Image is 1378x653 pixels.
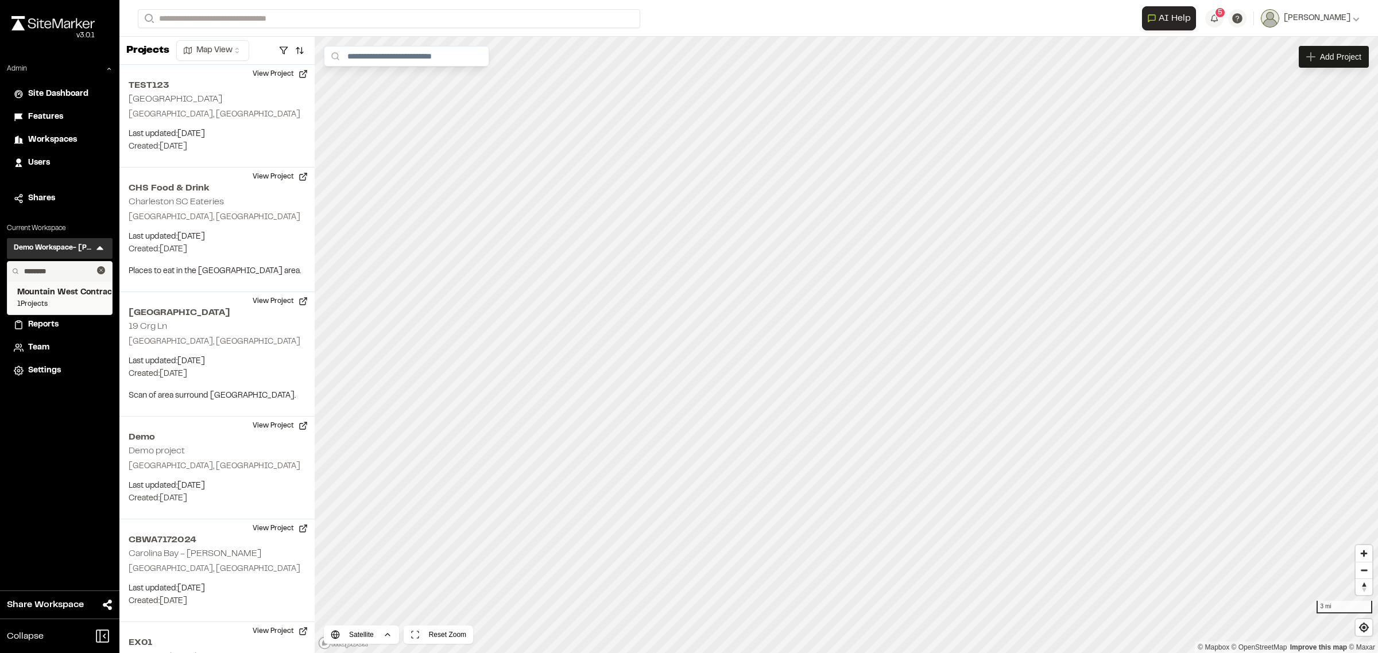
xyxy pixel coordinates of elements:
[17,299,102,309] span: 1 Projects
[129,550,261,558] h2: Carolina Bay - [PERSON_NAME]
[129,460,305,473] p: [GEOGRAPHIC_DATA], [GEOGRAPHIC_DATA]
[129,492,305,505] p: Created: [DATE]
[129,141,305,153] p: Created: [DATE]
[1218,7,1222,18] span: 5
[28,364,61,377] span: Settings
[14,88,106,100] a: Site Dashboard
[129,322,167,331] h2: 19 Crg Ln
[7,223,113,234] p: Current Workspace
[1290,643,1347,651] a: Map feedback
[129,306,305,320] h2: [GEOGRAPHIC_DATA]
[1356,562,1372,578] button: Zoom out
[129,533,305,547] h2: CBWA7172024
[129,231,305,243] p: Last updated: [DATE]
[129,336,305,348] p: [GEOGRAPHIC_DATA], [GEOGRAPHIC_DATA]
[14,134,106,146] a: Workspaces
[129,95,222,103] h2: [GEOGRAPHIC_DATA]
[28,341,49,354] span: Team
[1142,6,1196,30] button: Open AI Assistant
[1284,12,1350,25] span: [PERSON_NAME]
[14,364,106,377] a: Settings
[404,625,473,644] button: Reset Zoom
[1261,9,1360,28] button: [PERSON_NAME]
[129,595,305,608] p: Created: [DATE]
[129,582,305,595] p: Last updated: [DATE]
[129,198,224,206] h2: Charleston SC Eateries
[1356,619,1372,636] button: Find my location
[129,430,305,444] h2: Demo
[129,355,305,368] p: Last updated: [DATE]
[28,111,63,123] span: Features
[129,128,305,141] p: Last updated: [DATE]
[14,157,106,169] a: Users
[1142,6,1201,30] div: Open AI Assistant
[17,286,102,309] a: Mountain West Contractors1Projects
[14,192,106,205] a: Shares
[1261,9,1279,28] img: User
[1356,562,1372,578] span: Zoom out
[129,108,305,121] p: [GEOGRAPHIC_DATA], [GEOGRAPHIC_DATA]
[1356,545,1372,562] button: Zoom in
[1198,643,1229,651] a: Mapbox
[28,134,77,146] span: Workspaces
[129,636,305,650] h2: EX01
[324,625,399,644] button: Satellite
[129,390,305,402] p: Scan of area surround [GEOGRAPHIC_DATA].
[246,292,315,310] button: View Project
[7,629,44,643] span: Collapse
[318,636,369,650] a: Mapbox logo
[129,181,305,195] h2: CHS Food & Drink
[7,64,27,74] p: Admin
[28,192,55,205] span: Shares
[17,286,102,299] span: Mountain West Contractors
[11,30,95,41] div: Oh geez...please don't...
[1205,9,1224,28] button: 5
[138,9,158,28] button: Search
[129,368,305,380] p: Created: [DATE]
[129,243,305,256] p: Created: [DATE]
[246,519,315,538] button: View Project
[28,88,88,100] span: Site Dashboard
[28,318,59,331] span: Reports
[129,447,185,455] h2: Demo project
[7,598,84,612] span: Share Workspace
[14,318,106,331] a: Reports
[126,43,169,59] p: Projects
[246,622,315,640] button: View Project
[246,65,315,83] button: View Project
[1159,11,1191,25] span: AI Help
[1320,51,1361,63] span: Add Project
[1317,601,1372,613] div: 3 mi
[97,266,105,274] button: Clear text
[14,341,106,354] a: Team
[14,243,94,254] h3: Demo Workspace- [PERSON_NAME]
[129,563,305,576] p: [GEOGRAPHIC_DATA], [GEOGRAPHIC_DATA]
[28,157,50,169] span: Users
[1356,578,1372,595] button: Reset bearing to north
[246,417,315,435] button: View Project
[11,16,95,30] img: rebrand.png
[129,265,305,278] p: Places to eat in the [GEOGRAPHIC_DATA] area.
[1232,643,1287,651] a: OpenStreetMap
[14,111,106,123] a: Features
[129,480,305,492] p: Last updated: [DATE]
[129,211,305,224] p: [GEOGRAPHIC_DATA], [GEOGRAPHIC_DATA]
[1349,643,1375,651] a: Maxar
[129,79,305,92] h2: TEST123
[246,168,315,186] button: View Project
